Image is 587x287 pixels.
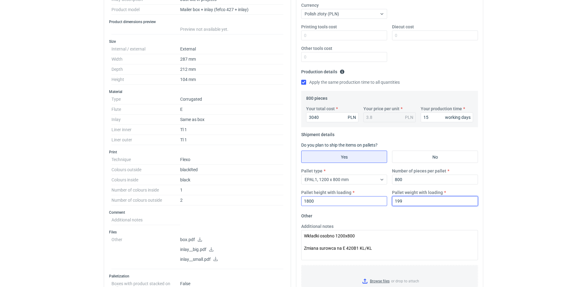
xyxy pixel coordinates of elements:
[111,155,180,165] dt: Technique
[111,175,180,185] dt: Colours inside
[111,54,180,64] dt: Width
[306,93,327,101] legend: 800 pieces
[111,235,180,269] dt: Other
[180,247,283,253] p: inlay__big.pdf
[180,27,229,32] span: Preview not available yet.
[301,67,345,74] legend: Production details
[306,106,335,112] label: Your total cost
[111,104,180,115] dt: Flute
[180,104,283,115] dd: E
[111,5,180,15] dt: Product model
[301,45,332,51] label: Other tools cost
[392,30,478,40] input: 0
[111,44,180,54] dt: Internal / external
[405,114,413,120] div: PLN
[305,11,339,16] span: Polish złoty (PLN)
[301,79,400,85] label: Apply the same production time to all quantities
[111,125,180,135] dt: Liner inner
[180,165,283,175] dd: black Red
[180,94,283,104] dd: Corrugated
[180,64,283,75] dd: 212 mm
[301,2,319,8] label: Currency
[348,114,356,120] div: PLN
[301,211,312,218] legend: Other
[421,106,462,112] label: Your production time
[111,115,180,125] dt: Inlay
[180,125,283,135] dd: Tl 1
[109,274,286,279] h3: Palletization
[111,94,180,104] dt: Type
[109,89,286,94] h3: Material
[180,257,283,262] p: inlay__small.pdf
[180,135,283,145] dd: Tl 1
[301,130,334,137] legend: Shipment details
[301,196,387,206] input: 0
[111,75,180,85] dt: Height
[109,230,286,235] h3: Files
[306,112,358,122] input: 0
[392,175,478,184] input: 0
[301,230,478,260] textarea: Wkładki osobno 1200x800 Zmiana surowca na E 420B1 KL/KL
[109,150,286,155] h3: Print
[180,115,283,125] dd: Same as box
[445,114,471,120] div: working days
[392,151,478,163] label: No
[363,106,399,112] label: Your price per unit
[111,185,180,195] dt: Number of colours inside
[301,143,378,148] label: Do you plan to ship the items on pallets?
[180,185,283,195] dd: 1
[301,30,387,40] input: 0
[301,223,334,229] label: Additional notes
[111,64,180,75] dt: Depth
[180,175,283,185] dd: black
[109,39,286,44] h3: Size
[392,189,443,196] label: Pallet weight with loading
[301,151,387,163] label: Yes
[109,19,286,24] h3: Product dimensions preview
[180,44,283,54] dd: External
[111,215,180,225] dt: Additional notes
[301,168,322,174] label: Pallet type
[180,75,283,85] dd: 104 mm
[180,54,283,64] dd: 287 mm
[301,52,387,62] input: 0
[109,210,286,215] h3: Comment
[180,237,283,243] p: box.pdf
[421,112,473,122] input: 0
[180,155,283,165] dd: Flexo
[301,189,351,196] label: Pallet height with loading
[180,195,283,205] dd: 2
[305,177,349,182] span: EPAL1, 1200 x 800 mm
[111,165,180,175] dt: Colours outside
[180,5,283,15] dd: Mailer box + inlay (fefco 427 + inlay)
[392,196,478,206] input: 0
[392,24,414,30] label: Diecut cost
[111,135,180,145] dt: Liner outer
[111,195,180,205] dt: Number of colours outside
[392,168,446,174] label: Number of pieces per pallet
[301,24,337,30] label: Printing tools cost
